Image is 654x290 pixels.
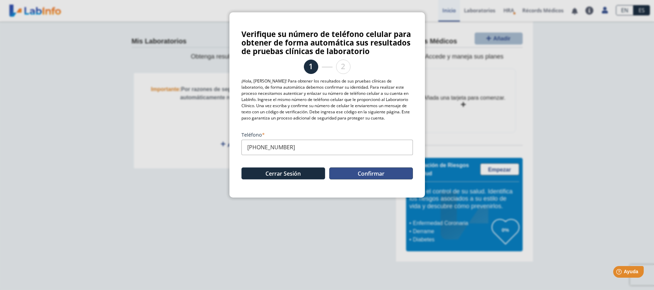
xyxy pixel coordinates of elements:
[336,60,350,74] li: 2
[329,167,413,179] button: Confirmar
[241,131,413,138] label: Teléfono
[593,263,646,282] iframe: Help widget launcher
[241,140,413,155] input: (000) 000-0000
[241,30,413,55] h3: Verifique su número de teléfono celular para obtener de forma automática sus resultados de prueba...
[241,78,413,121] p: ¡Hola, [PERSON_NAME]! Para obtener los resultados de sus pruebas clínicas de laboratorio, de form...
[304,60,318,74] li: 1
[241,167,325,179] button: Cerrar Sesión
